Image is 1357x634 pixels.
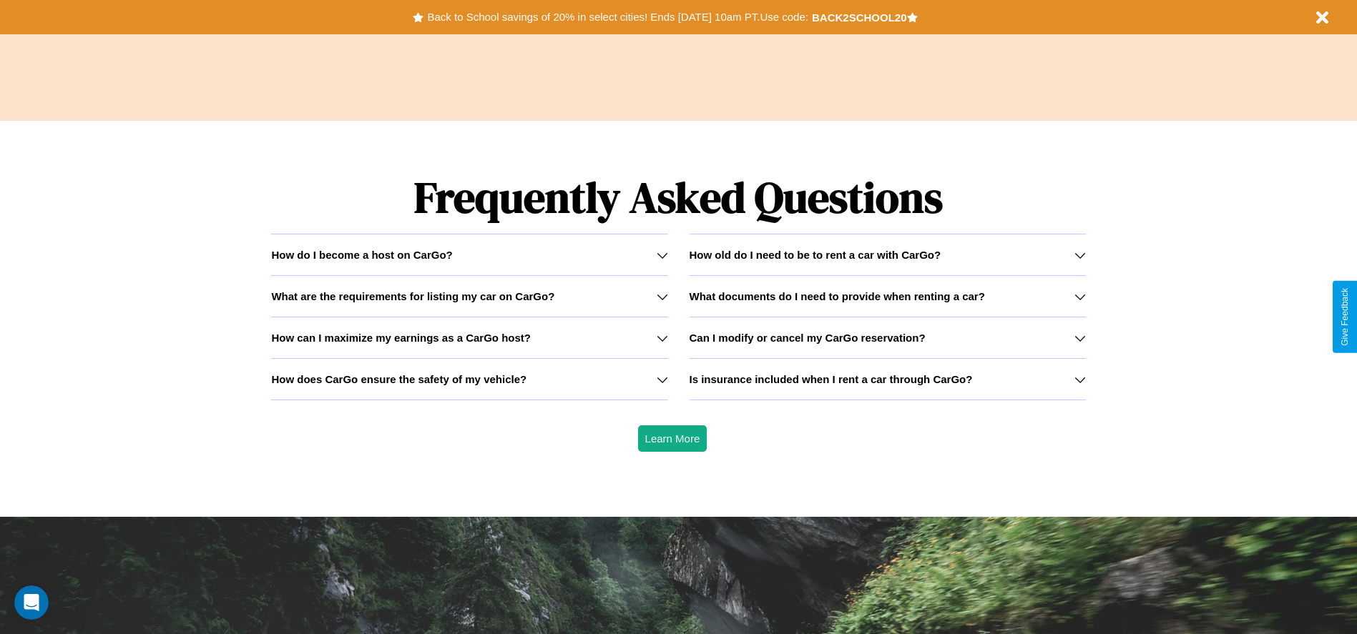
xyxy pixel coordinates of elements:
[271,161,1085,234] h1: Frequently Asked Questions
[14,585,49,620] iframe: Intercom live chat
[271,249,452,261] h3: How do I become a host on CarGo?
[690,249,941,261] h3: How old do I need to be to rent a car with CarGo?
[638,425,707,452] button: Learn More
[271,373,526,385] h3: How does CarGo ensure the safety of my vehicle?
[690,290,985,302] h3: What documents do I need to provide when renting a car?
[423,7,811,27] button: Back to School savings of 20% in select cities! Ends [DATE] 10am PT.Use code:
[690,373,973,385] h3: Is insurance included when I rent a car through CarGo?
[690,332,926,344] h3: Can I modify or cancel my CarGo reservation?
[271,290,554,302] h3: What are the requirements for listing my car on CarGo?
[812,11,907,24] b: BACK2SCHOOL20
[1340,288,1350,346] div: Give Feedback
[271,332,531,344] h3: How can I maximize my earnings as a CarGo host?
